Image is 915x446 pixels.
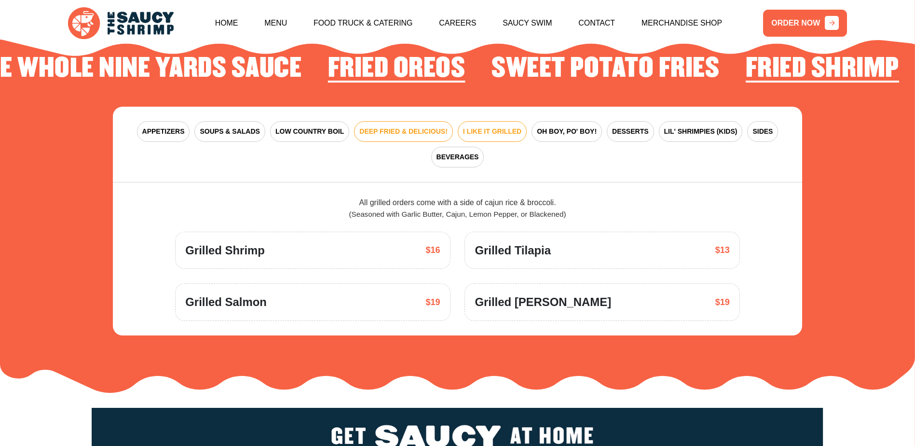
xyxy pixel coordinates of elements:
[200,126,259,137] span: SOUPS & SALADS
[715,296,730,309] span: $19
[314,2,413,44] a: Food Truck & Catering
[270,121,349,142] button: LOW COUNTRY BOIL
[475,242,551,259] span: Grilled Tilapia
[664,126,737,137] span: LIL' SHRIMPIES (KIDS)
[437,152,479,162] span: BEVERAGES
[354,121,453,142] button: DEEP FRIED & DELICIOUS!
[275,126,344,137] span: LOW COUNTRY BOIL
[607,121,654,142] button: DESSERTS
[612,126,648,137] span: DESSERTS
[328,54,465,84] h2: Fried Oreos
[431,147,484,167] button: BEVERAGES
[715,244,730,257] span: $13
[746,54,899,87] li: 1 of 4
[349,210,566,218] span: (Seasoned with Garlic Butter, Cajun, Lemon Pepper, or Blackened)
[185,293,267,311] span: Grilled Salmon
[746,54,899,84] h2: Fried Shrimp
[458,121,527,142] button: I LIKE IT GRILLED
[264,2,287,44] a: Menu
[359,126,448,137] span: DEEP FRIED & DELICIOUS!
[68,7,174,39] img: logo
[475,293,611,311] span: Grilled [PERSON_NAME]
[185,242,265,259] span: Grilled Shrimp
[426,244,440,257] span: $16
[763,10,847,37] a: ORDER NOW
[215,2,238,44] a: Home
[659,121,743,142] button: LIL' SHRIMPIES (KIDS)
[426,296,440,309] span: $19
[175,197,739,220] div: All grilled orders come with a side of cajun rice & broccoli.
[747,121,778,142] button: SIDES
[137,121,190,142] button: APPETIZERS
[142,126,185,137] span: APPETIZERS
[503,2,552,44] a: Saucy Swim
[537,126,597,137] span: OH BOY, PO' BOY!
[492,54,719,84] h2: Sweet Potato Fries
[328,54,465,87] li: 3 of 4
[752,126,773,137] span: SIDES
[642,2,722,44] a: Merchandise Shop
[578,2,615,44] a: Contact
[463,126,521,137] span: I LIKE IT GRILLED
[439,2,476,44] a: Careers
[532,121,602,142] button: OH BOY, PO' BOY!
[492,54,719,87] li: 4 of 4
[194,121,265,142] button: SOUPS & SALADS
